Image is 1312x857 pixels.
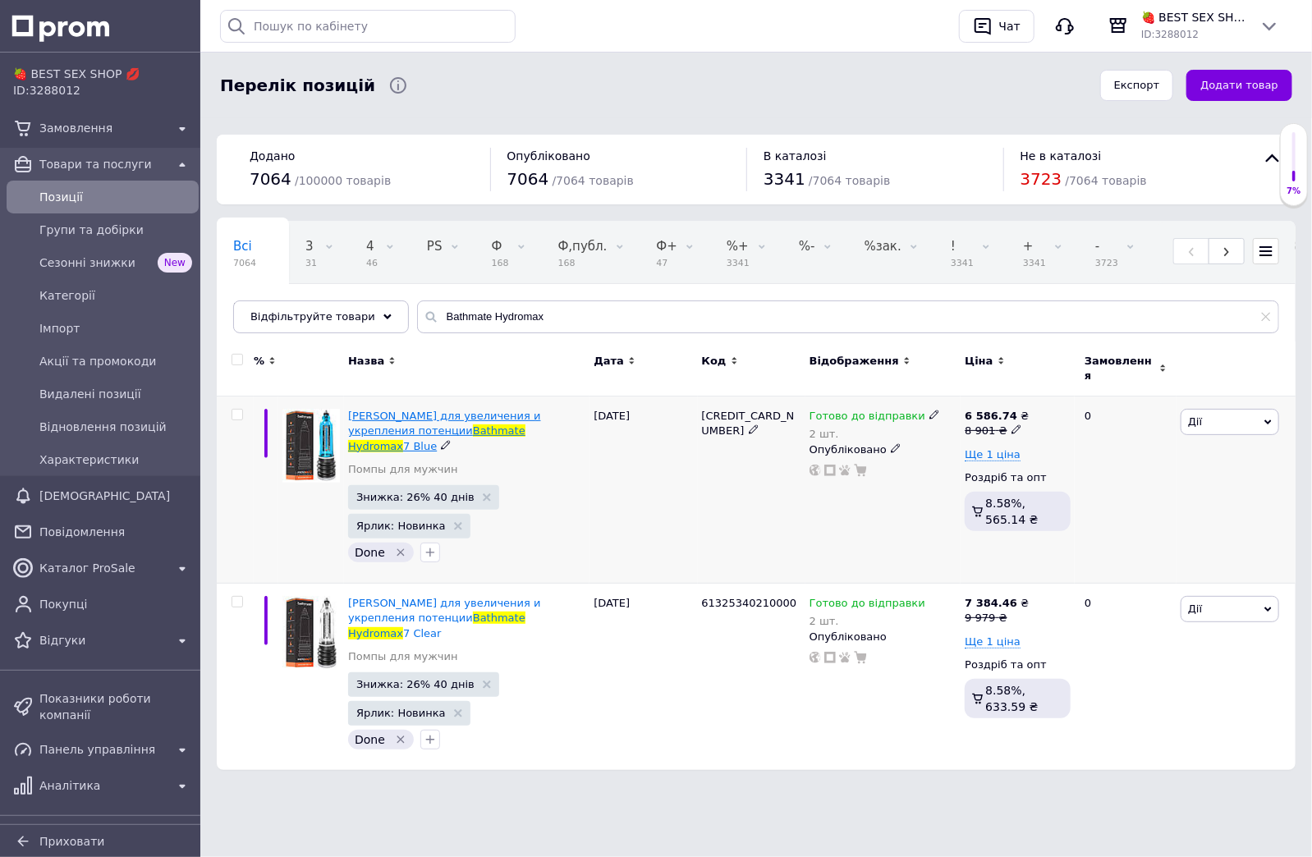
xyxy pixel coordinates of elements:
[1095,239,1099,254] span: -
[996,14,1024,39] div: Чат
[217,284,421,346] div: В наявності, знову в наявності
[39,835,104,848] span: Приховати
[702,597,797,609] span: 61325340210000
[39,386,192,402] span: Видалені позиції
[1021,149,1102,163] span: Не в каталозі
[348,649,458,664] a: Помпы для мужчин
[39,488,192,504] span: [DEMOGRAPHIC_DATA]
[394,546,407,559] svg: Видалити мітку
[764,149,827,163] span: В каталозі
[220,74,375,98] span: Перелік позицій
[1188,415,1202,428] span: Дії
[865,239,901,254] span: %зак.
[810,597,925,614] span: Готово до відправки
[507,149,591,163] span: Опубліковано
[985,684,1038,713] span: 8.58%, 633.59 ₴
[965,635,1021,648] span: Ще 1 ціна
[473,424,525,437] span: Bathmate
[558,239,608,254] span: Ф,публ.
[810,410,925,427] span: Готово до відправки
[366,257,378,269] span: 46
[1066,174,1147,187] span: / 7064 товарів
[965,354,993,369] span: Ціна
[403,440,437,452] span: 7 Blue
[39,632,166,648] span: Відгуки
[250,310,375,323] span: Відфільтруйте товари
[799,239,815,254] span: %-
[1095,257,1118,269] span: 3723
[810,630,957,644] div: Опубліковано
[39,287,192,304] span: Категорії
[39,320,192,337] span: Імпорт
[348,440,403,452] span: Hydromax
[305,257,317,269] span: 31
[39,777,166,794] span: Аналітика
[356,708,446,718] span: Ярлик: Новинка
[348,597,541,639] a: [PERSON_NAME] для увеличения и укрепления потенцииBathmateHydromax7 Clear
[959,10,1034,43] button: Чат
[1021,169,1062,189] span: 3723
[417,300,1279,333] input: Пошук по назві позиції, артикулу і пошуковим запитам
[39,120,166,136] span: Замовлення
[403,627,441,639] span: 7 Clear
[657,239,677,254] span: Ф+
[810,354,899,369] span: Відображення
[356,520,446,531] span: Ярлик: Новинка
[13,84,80,97] span: ID: 3288012
[39,189,192,205] span: Позиції
[589,584,697,771] div: [DATE]
[965,470,1071,485] div: Роздріб та опт
[295,174,391,187] span: / 100000 товарів
[473,612,525,624] span: Bathmate
[39,690,192,723] span: Показники роботи компанії
[965,424,1029,438] div: 8 901 ₴
[233,257,256,269] span: 7064
[810,442,957,457] div: Опубліковано
[1023,239,1034,254] span: +
[39,524,192,540] span: Повідомлення
[356,492,475,502] span: Знижка: 26% 40 днів
[394,733,407,746] svg: Видалити мітку
[39,451,192,468] span: Характеристики
[965,658,1071,672] div: Роздріб та опт
[39,156,166,172] span: Товари та послуги
[1141,9,1246,25] span: 🍓 BEST SEX SHOP 💋
[220,10,516,43] input: Пошук по кабінету
[1075,396,1177,584] div: 0
[250,169,291,189] span: 7064
[965,409,1029,424] div: ₴
[355,546,385,559] span: Done
[39,254,151,271] span: Сезонні знижки
[305,239,314,254] span: 3
[1085,354,1155,383] span: Замовлення
[951,239,956,254] span: !
[39,560,166,576] span: Каталог ProSale
[951,257,974,269] span: 3341
[507,169,549,189] span: 7064
[965,448,1021,461] span: Ще 1 ціна
[657,257,677,269] span: 47
[1281,186,1307,197] div: 7%
[158,253,192,273] span: New
[13,66,192,82] span: 🍓 BEST SEX SHOP 💋
[39,596,192,612] span: Покупці
[366,239,374,254] span: 4
[348,410,541,451] a: [PERSON_NAME] для увеличения и укрепления потенцииBathmateHydromax7 Blue
[348,627,403,639] span: Hydromax
[702,354,727,369] span: Код
[764,169,805,189] span: 3341
[1188,603,1202,615] span: Дії
[39,222,192,238] span: Групи та добірки
[965,410,1017,422] b: 6 586.74
[348,354,384,369] span: Назва
[809,174,890,187] span: / 7064 товарів
[1141,29,1199,40] span: ID: 3288012
[492,257,509,269] span: 168
[702,410,795,437] span: [CREDIT_CARD_NUMBER]
[965,596,1029,611] div: ₴
[233,301,388,316] span: В наявності, знову в н...
[594,354,624,369] span: Дата
[39,741,166,758] span: Панель управління
[427,239,443,254] span: PS
[348,462,458,477] a: Помпы для мужчин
